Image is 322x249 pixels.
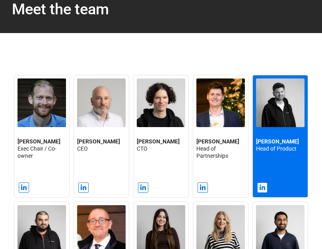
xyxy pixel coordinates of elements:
[137,138,180,145] b: [PERSON_NAME]
[256,138,299,145] strong: [PERSON_NAME]
[256,78,305,127] img: Genie
[77,138,120,145] strong: [PERSON_NAME]
[196,138,245,160] h2: Head of Partnerships
[17,138,66,160] h2: Exec Chair / Co-owner
[17,138,60,145] strong: [PERSON_NAME]
[77,78,126,127] img: 2183-genie-2024-192 (1)
[137,138,185,152] h2: CTO
[12,2,310,17] h1: Meet the team
[256,138,305,152] h2: Head of Product
[196,138,239,145] strong: [PERSON_NAME]
[77,138,126,152] h2: CEO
